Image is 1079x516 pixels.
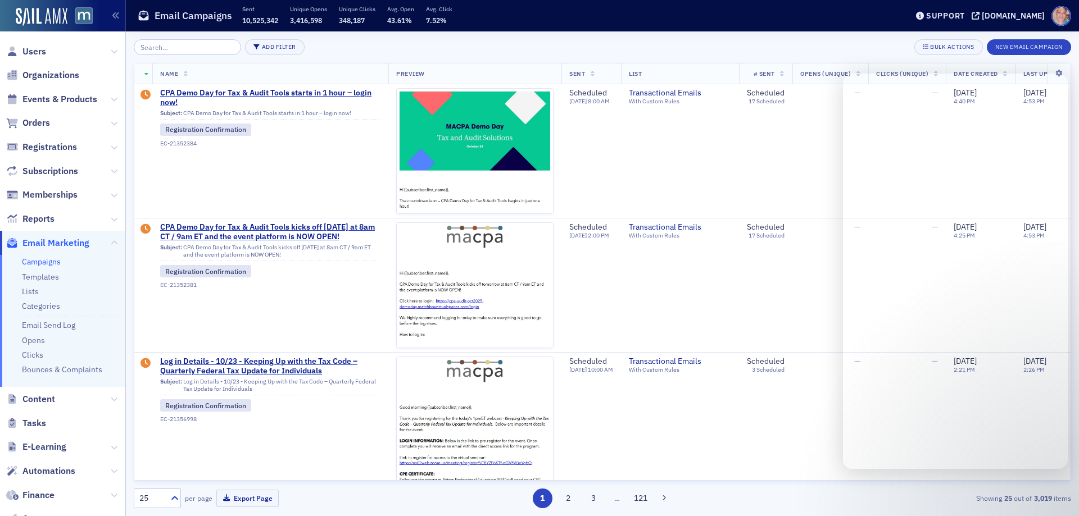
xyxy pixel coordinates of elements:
[290,5,327,13] p: Unique Opens
[767,493,1071,503] div: Showing out of items
[22,489,55,501] span: Finance
[6,45,46,58] a: Users
[160,70,178,77] span: Name
[569,222,609,232] div: Scheduled
[160,244,182,258] span: Subject:
[16,8,67,26] a: SailAMX
[6,165,78,177] a: Subscriptions
[160,357,380,376] a: Log in Details - 10/23 - Keeping Up with the Tax Code – Quarterly Federal Tax Update for Individuals
[588,366,613,373] span: 10:00 AM
[22,465,75,477] span: Automations
[926,11,965,21] div: Support
[242,16,278,25] span: 10,525,342
[6,237,89,249] a: Email Marketing
[75,7,93,25] img: SailAMX
[6,489,55,501] a: Finance
[22,93,97,106] span: Events & Products
[160,222,380,242] a: CPA Demo Day for Tax & Audit Tools kicks off [DATE] at 8am CT / 9am ET and the event platform is ...
[930,44,974,50] div: Bulk Actions
[914,39,982,55] button: Bulk Actions
[629,70,642,77] span: List
[1032,493,1054,503] strong: 3,019
[569,231,588,239] span: [DATE]
[22,441,66,453] span: E-Learning
[843,74,1068,469] iframe: To enrich screen reader interactions, please activate Accessibility in Grammarly extension settings
[584,488,604,508] button: 3
[6,441,66,453] a: E-Learning
[22,237,89,249] span: Email Marketing
[242,5,278,13] p: Sent
[22,335,45,345] a: Opens
[1041,478,1068,505] iframe: Intercom live chat
[160,265,251,277] div: Registration Confirmation
[22,301,60,311] a: Categories
[155,9,232,22] h1: Email Campaigns
[67,7,93,26] a: View Homepage
[569,70,585,77] span: Sent
[6,417,46,430] a: Tasks
[160,378,182,392] span: Subject:
[629,88,731,98] a: Transactional Emails
[954,70,998,77] span: Date Created
[160,109,380,120] div: CPA Demo Day for Tax & Audit Tools starts in 1 hour – login now!
[972,12,1049,20] button: [DOMAIN_NAME]
[396,70,425,77] span: Preview
[629,232,731,239] div: With Custom Rules
[22,350,43,360] a: Clicks
[426,16,447,25] span: 7.52%
[982,11,1045,21] div: [DOMAIN_NAME]
[569,97,588,105] span: [DATE]
[185,493,212,503] label: per page
[160,415,380,423] div: EC-21356998
[631,488,651,508] button: 121
[22,286,39,296] a: Lists
[22,45,46,58] span: Users
[339,16,365,25] span: 348,187
[397,89,553,515] img: email-preview-3127.jpeg
[629,357,731,367] a: Transactional Emails
[160,88,380,108] a: CPA Demo Day for Tax & Audit Tools starts in 1 hour – login now!
[749,98,785,105] div: 17 Scheduled
[339,5,375,13] p: Unique Clicks
[139,492,164,504] div: 25
[1023,70,1067,77] span: Last Updated
[558,488,578,508] button: 2
[629,222,731,232] a: Transactional Emails
[1002,493,1014,503] strong: 25
[22,141,77,153] span: Registrations
[160,378,380,395] div: Log in Details - 10/23 - Keeping Up with the Tax Code – Quarterly Federal Tax Update for Individuals
[22,189,78,201] span: Memberships
[22,117,50,129] span: Orders
[22,364,102,375] a: Bounces & Complaints
[588,97,610,105] span: 8:00 AM
[22,320,75,330] a: Email Send Log
[588,231,609,239] span: 2:00 PM
[22,393,55,405] span: Content
[629,366,731,373] div: With Custom Rules
[569,357,613,367] div: Scheduled
[245,39,305,55] button: Add Filter
[216,490,279,507] button: Export Page
[290,16,322,25] span: 3,416,598
[160,140,380,147] div: EC-21352384
[140,224,151,235] div: Draft
[6,117,50,129] a: Orders
[533,488,552,508] button: 1
[629,98,731,105] div: With Custom Rules
[22,417,46,430] span: Tasks
[747,88,785,98] div: Scheduled
[22,272,59,282] a: Templates
[6,189,78,201] a: Memberships
[749,232,785,239] div: 17 Scheduled
[160,109,182,117] span: Subject:
[876,70,928,77] span: Clicks (Unique)
[987,39,1071,55] button: New Email Campaign
[160,124,251,136] div: Registration Confirmation
[6,93,97,106] a: Events & Products
[754,70,775,77] span: # Sent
